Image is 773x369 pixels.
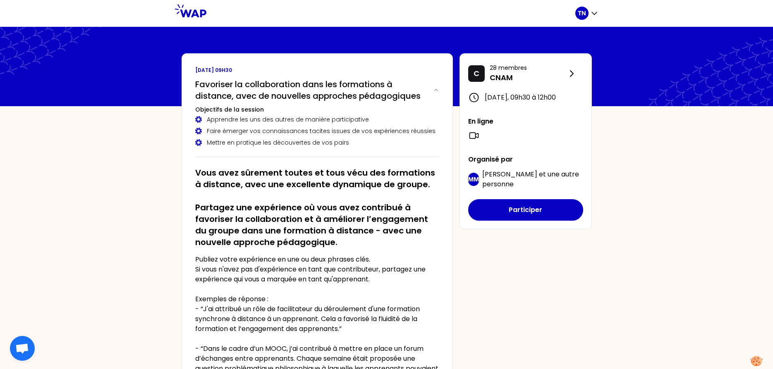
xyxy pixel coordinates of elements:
h2: Vous avez sûrement toutes et tous vécu des formations à distance, avec une excellente dynamique d... [195,167,439,248]
p: Organisé par [468,155,583,164]
div: Mettre en pratique les découvertes de vos pairs [195,138,439,147]
span: une autre personne [482,169,579,189]
p: C [474,68,479,79]
div: Faire émerger vos connaissances tacites issues de vos expériences réussies [195,127,439,135]
p: et [482,169,583,189]
button: Favoriser la collaboration dans les formations à distance, avec de nouvelles approches pédagogiques [195,79,439,102]
p: [DATE] 09h30 [195,67,439,74]
button: TN [575,7,598,20]
button: Participer [468,199,583,221]
p: CNAM [490,72,567,83]
p: MM [468,175,479,183]
div: [DATE] , 09h30 à 12h00 [468,92,583,103]
div: Ouvrir le chat [10,336,35,361]
h2: Favoriser la collaboration dans les formations à distance, avec de nouvelles approches pédagogiques [195,79,427,102]
div: Apprendre les uns des autres de manière participative [195,115,439,124]
span: [PERSON_NAME] [482,169,537,179]
p: En ligne [468,117,583,126]
p: 28 membres [490,64,567,72]
p: TN [578,9,586,17]
h3: Objectifs de la session [195,105,439,114]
